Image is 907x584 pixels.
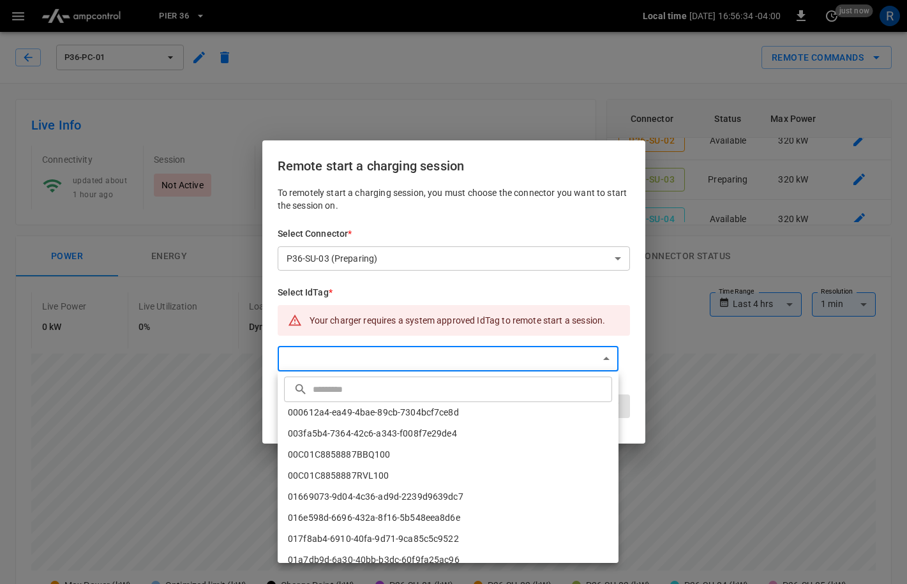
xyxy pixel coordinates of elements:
li: 00C01C8858887BBQ100 [278,444,618,465]
li: 003fa5b4-7364-42c6-a343-f008f7e29de4 [278,423,618,444]
li: 000612a4-ea49-4bae-89cb-7304bcf7ce8d [278,402,618,423]
li: 016e598d-6696-432a-8f16-5b548eea8d6e [278,507,618,528]
li: 017f8ab4-6910-40fa-9d71-9ca85c5c9522 [278,528,618,550]
li: 01669073-9d04-4c36-ad9d-2239d9639dc7 [278,486,618,507]
li: 01a7db9d-6a30-40bb-b3dc-60f9fa25ac96 [278,550,618,571]
li: 00C01C8858887RVL100 [278,465,618,486]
